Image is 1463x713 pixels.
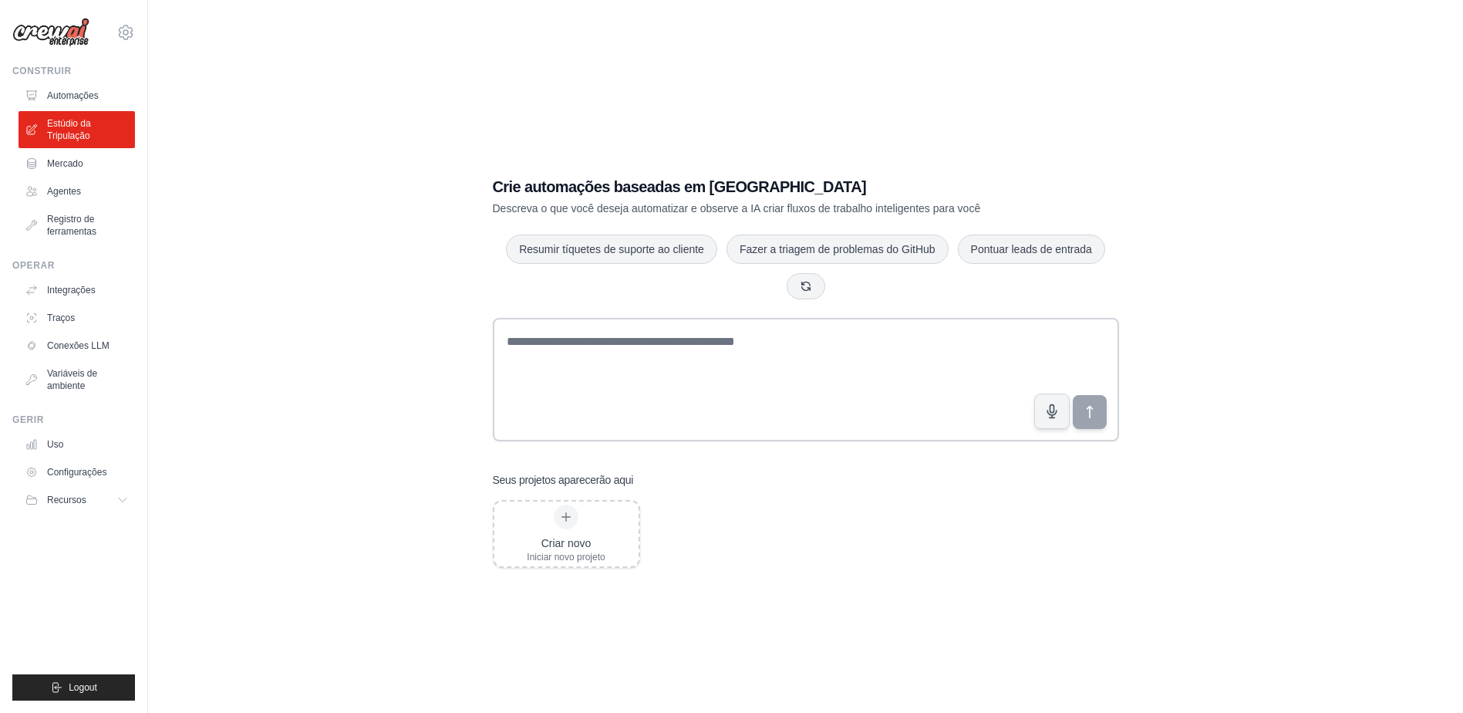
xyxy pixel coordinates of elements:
[12,65,135,77] div: Construir
[19,151,135,176] a: Mercado
[19,278,135,302] a: Integrações
[12,18,89,47] img: Logotipo
[527,551,605,563] div: Iniciar novo projeto
[493,201,1011,216] p: Descreva o que você deseja automatizar e observe a IA criar fluxos de trabalho inteligentes para ...
[69,681,97,694] span: Logout
[47,213,129,238] font: Registro de ferramentas
[958,235,1105,264] button: Pontuar leads de entrada
[19,488,135,512] button: Recursos
[47,340,110,352] font: Conexões LLM
[47,157,83,170] font: Mercado
[47,312,75,324] font: Traços
[47,284,96,296] font: Integrações
[19,111,135,148] a: Estúdio da Tripulação
[47,367,129,392] font: Variáveis de ambiente
[19,83,135,108] a: Automações
[19,432,135,457] a: Uso
[12,414,135,426] div: Gerir
[493,472,634,488] h3: Seus projetos aparecerão aqui
[47,438,63,451] font: Uso
[726,235,949,264] button: Fazer a triagem de problemas do GitHub
[47,185,81,198] font: Agentes
[787,273,825,299] button: Get new suggestions
[493,176,1011,198] h1: Crie automações baseadas em [GEOGRAPHIC_DATA]
[19,333,135,358] a: Conexões LLM
[1034,394,1070,429] button: Click to speak your automation idea
[19,361,135,398] a: Variáveis de ambiente
[47,90,99,102] font: Automações
[47,494,86,506] span: Recursos
[19,460,135,485] a: Configurações
[47,466,106,478] font: Configurações
[12,259,135,272] div: Operar
[19,306,135,330] a: Traços
[19,179,135,204] a: Agentes
[12,674,135,701] button: Logout
[506,235,717,264] button: Resumir tíquetes de suporte ao cliente
[19,207,135,244] a: Registro de ferramentas
[527,536,605,551] div: Criar novo
[47,117,129,142] font: Estúdio da Tripulação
